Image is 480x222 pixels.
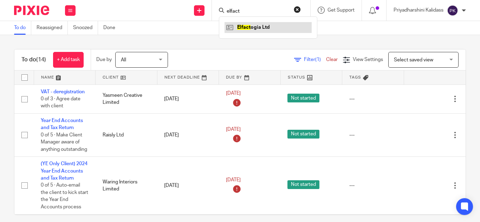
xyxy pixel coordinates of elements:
span: Tags [349,75,361,79]
span: [DATE] [226,127,241,132]
td: [DATE] [157,157,219,214]
div: --- [349,132,397,139]
a: + Add task [53,52,84,68]
span: (14) [36,57,46,62]
span: Not started [287,180,319,189]
td: [DATE] [157,85,219,113]
span: Get Support [327,8,355,13]
div: --- [349,95,397,102]
span: View Settings [353,57,383,62]
td: Yasmeen Creative Limited [96,85,157,113]
td: [DATE] [157,113,219,156]
a: Snoozed [73,21,98,35]
span: Filter [304,57,326,62]
span: 0 of 5 · Auto-email the client to kick start the Year End Accounts process [41,183,88,210]
a: To do [14,21,31,35]
a: VAT - deregistration [41,89,85,94]
a: Year End Accounts and Tax Return [41,118,83,130]
td: Waring Interiors Limited [96,157,157,214]
a: (YE Only Client) 2024 Year End Accounts and Tax Return [41,161,87,181]
a: Reassigned [37,21,68,35]
img: svg%3E [447,5,458,16]
span: [DATE] [226,91,241,96]
p: Priyadharshini Kalidass [394,7,443,14]
span: Not started [287,94,319,102]
span: [DATE] [226,177,241,182]
div: --- [349,182,397,189]
input: Search [226,8,289,15]
span: All [121,58,126,62]
span: Not started [287,130,319,139]
button: Clear [294,6,301,13]
a: Done [103,21,121,35]
a: Clear [326,57,338,62]
span: Select saved view [394,58,433,62]
img: Pixie [14,6,49,15]
td: Raisly Ltd [96,113,157,156]
p: Due by [96,56,112,63]
h1: To do [21,56,46,63]
span: 0 of 5 · Make Client Manager aware of anything outstanding [41,133,87,152]
span: (1) [315,57,321,62]
span: 0 of 3 · Agree date with client [41,96,80,109]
